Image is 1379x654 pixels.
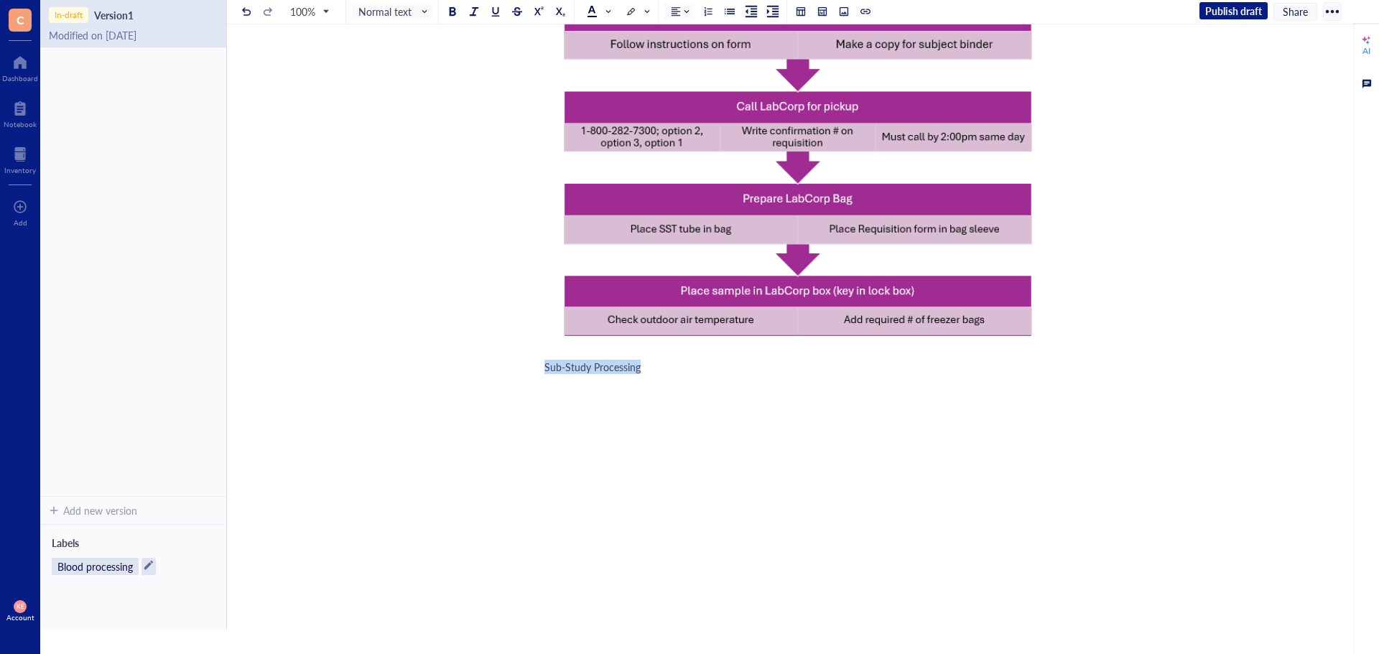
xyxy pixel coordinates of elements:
[544,360,641,374] span: Sub-Study Processing
[1199,2,1268,19] button: Publish draft
[94,9,134,22] div: Version 1
[63,504,137,517] div: Add new version
[52,536,215,549] div: Labels
[1273,3,1317,20] button: Share
[49,29,218,42] div: Modified on [DATE]
[17,11,24,29] span: C
[14,218,27,227] div: Add
[358,5,429,18] span: Normal text
[4,166,36,174] div: Inventory
[17,603,24,610] span: KE
[52,558,139,575] span: Blood processing
[1205,4,1262,17] span: Publish draft
[290,5,328,18] span: 100%
[1283,5,1308,18] span: Share
[4,120,37,129] div: Notebook
[4,143,36,174] a: Inventory
[6,613,34,622] div: Account
[55,10,83,20] div: In-draft
[1362,45,1370,57] div: AI
[2,51,38,83] a: Dashboard
[4,97,37,129] a: Notebook
[2,74,38,83] div: Dashboard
